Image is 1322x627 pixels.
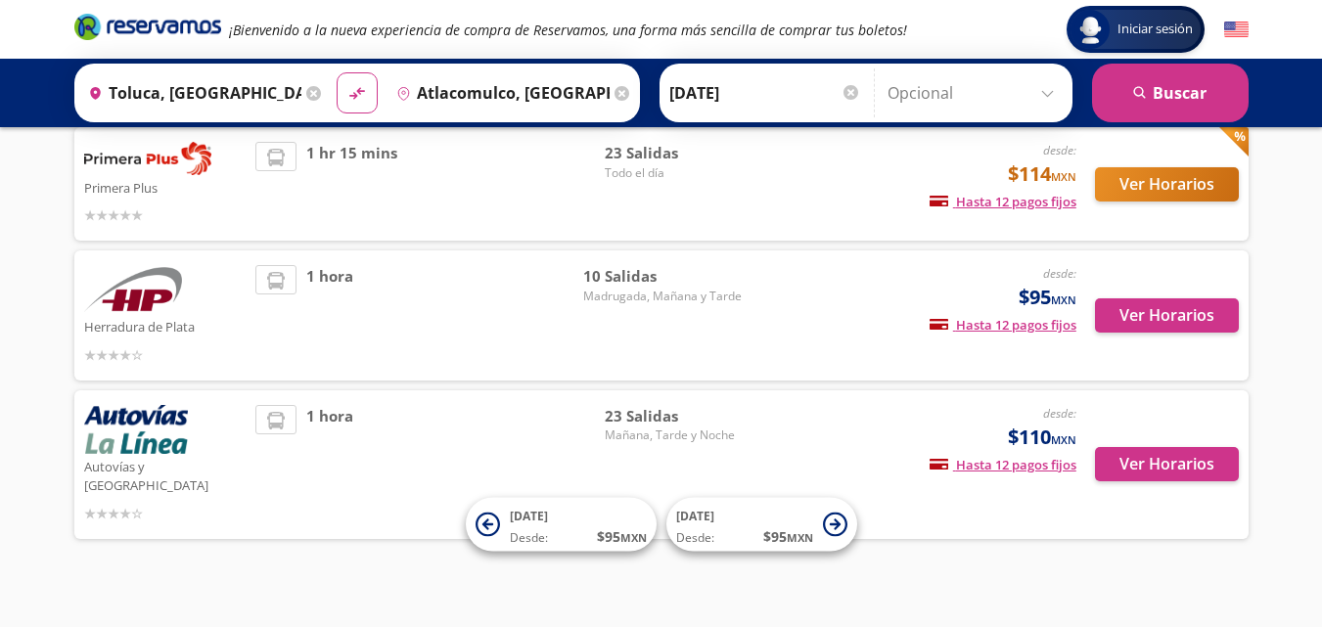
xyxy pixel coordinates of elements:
span: Mañana, Tarde y Noche [605,426,742,444]
a: Brand Logo [74,12,221,47]
span: Desde: [676,529,714,547]
i: Brand Logo [74,12,221,41]
button: [DATE]Desde:$95MXN [666,498,857,552]
span: Hasta 12 pagos fijos [930,193,1076,210]
input: Elegir Fecha [669,68,861,117]
small: MXN [787,530,813,545]
span: $114 [1008,159,1076,189]
span: Iniciar sesión [1110,20,1201,39]
span: [DATE] [676,508,714,524]
em: desde: [1043,265,1076,282]
span: 10 Salidas [583,265,742,288]
em: desde: [1043,142,1076,158]
span: 1 hora [306,405,353,524]
span: Todo el día [605,164,742,182]
span: 23 Salidas [605,405,742,427]
button: English [1224,18,1249,42]
span: $ 95 [597,526,647,547]
button: Ver Horarios [1095,167,1239,202]
button: Ver Horarios [1095,298,1239,333]
span: [DATE] [510,508,548,524]
span: $110 [1008,423,1076,452]
span: 23 Salidas [605,142,742,164]
input: Opcional [888,68,1063,117]
p: Primera Plus [84,175,247,199]
img: Autovías y La Línea [84,405,188,454]
small: MXN [1051,169,1076,184]
img: Herradura de Plata [84,265,182,314]
span: Desde: [510,529,548,547]
span: $ 95 [763,526,813,547]
img: Primera Plus [84,142,211,175]
em: ¡Bienvenido a la nueva experiencia de compra de Reservamos, una forma más sencilla de comprar tus... [229,21,907,39]
span: Hasta 12 pagos fijos [930,456,1076,473]
span: 1 hora [306,265,353,366]
p: Autovías y [GEOGRAPHIC_DATA] [84,454,247,496]
em: desde: [1043,405,1076,422]
small: MXN [620,530,647,545]
small: MXN [1051,432,1076,447]
input: Buscar Destino [388,68,610,117]
input: Buscar Origen [80,68,301,117]
span: 1 hr 15 mins [306,142,397,226]
span: Madrugada, Mañana y Tarde [583,288,742,305]
small: MXN [1051,292,1076,307]
button: Buscar [1092,64,1249,122]
button: Ver Horarios [1095,447,1239,481]
span: $95 [1019,283,1076,312]
span: Hasta 12 pagos fijos [930,316,1076,334]
button: [DATE]Desde:$95MXN [466,498,657,552]
p: Herradura de Plata [84,314,247,337]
